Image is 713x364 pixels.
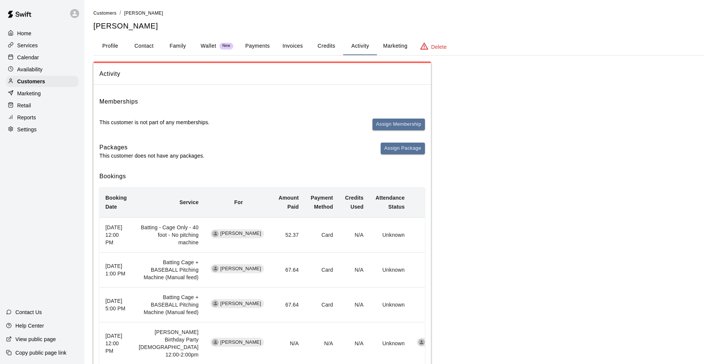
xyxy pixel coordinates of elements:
td: Card [305,217,339,252]
p: This customer is not part of any memberships. [99,119,210,126]
p: None [417,301,473,308]
h6: Bookings [99,171,425,181]
p: Settings [17,126,37,133]
b: Booking Date [105,195,127,210]
p: Copy public page link [15,349,66,356]
p: Services [17,42,38,49]
h6: Memberships [99,97,138,107]
a: Home [6,28,78,39]
button: Payments [239,37,276,55]
a: Customers [93,10,117,16]
a: Services [6,40,78,51]
div: [PERSON_NAME] [417,338,470,347]
b: Credits Used [345,195,363,210]
p: Wallet [201,42,216,50]
span: [PERSON_NAME] [217,265,264,272]
button: Marketing [377,37,413,55]
a: Customers [6,76,78,87]
td: N/A [339,217,369,252]
nav: breadcrumb [93,9,704,17]
th: [DATE] 1:00 PM [99,253,133,287]
a: Marketing [6,88,78,99]
a: Settings [6,124,78,135]
td: Card [305,253,339,287]
a: Retail [6,100,78,111]
p: Calendar [17,54,39,61]
div: basic tabs example [93,37,704,55]
button: Credits [309,37,343,55]
button: Invoices [276,37,309,55]
p: Retail [17,102,31,109]
td: N/A [339,253,369,287]
p: None [417,266,473,274]
span: [PERSON_NAME] [217,300,264,307]
td: N/A [339,287,369,322]
a: Availability [6,64,78,75]
p: Customers [17,78,45,85]
p: This customer does not have any packages. [99,152,204,159]
div: Damian Serrano [212,300,219,307]
td: Unknown [369,253,411,287]
b: Payment Method [311,195,333,210]
button: Activity [343,37,377,55]
div: Graham Mercado [418,339,425,346]
td: Unknown [369,217,411,252]
b: Service [179,199,198,205]
span: [PERSON_NAME] [124,11,163,16]
th: [DATE] 12:00 PM [99,217,133,252]
div: Damian Serrano [212,339,219,346]
b: Amount Paid [279,195,299,210]
p: Reports [17,114,36,121]
h5: [PERSON_NAME] [93,21,704,31]
button: Profile [93,37,127,55]
p: Contact Us [15,308,42,316]
b: For [234,199,243,205]
td: 67.64 [273,287,305,322]
p: Help Center [15,322,44,329]
td: Batting Cage + BASEBALL Pitching Machine (Manual feed) [133,287,204,322]
p: Home [17,30,32,37]
h6: Packages [99,143,204,152]
td: Card [305,287,339,322]
p: View public page [15,335,56,343]
p: Marketing [17,90,41,97]
span: Activity [99,69,425,79]
p: None [417,231,473,239]
td: Batting - Cage Only - 40 foot - No pitching machine [133,217,204,252]
th: [DATE] 5:00 PM [99,287,133,322]
p: Delete [431,43,447,51]
p: Availability [17,66,43,73]
td: 67.64 [273,253,305,287]
button: Assign Membership [372,119,425,130]
span: New [219,44,233,48]
div: Damian Serrano [212,265,219,272]
li: / [120,9,121,17]
button: Assign Package [381,143,425,154]
a: Reports [6,112,78,123]
span: [PERSON_NAME] [217,230,264,237]
button: Contact [127,37,161,55]
td: Unknown [369,287,411,322]
div: Damian Serrano [212,230,219,237]
span: [PERSON_NAME] [217,339,264,346]
a: Calendar [6,52,78,63]
td: 52.37 [273,217,305,252]
span: [PERSON_NAME] [423,339,470,346]
td: Batting Cage + BASEBALL Pitching Machine (Manual feed) [133,253,204,287]
button: Family [161,37,195,55]
b: Attendance Status [375,195,405,210]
